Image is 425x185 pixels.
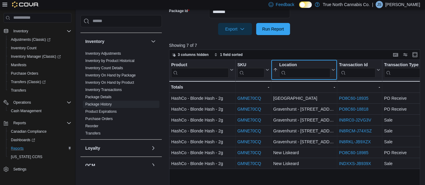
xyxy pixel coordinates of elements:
button: Loyalty [85,145,149,151]
span: 1 field sorted [220,52,243,57]
a: Purchase Orders [85,117,113,121]
div: Inventory [80,50,162,139]
p: | [372,1,373,8]
span: Cash Management [8,107,71,115]
a: Inventory Count [8,44,39,52]
div: [GEOGRAPHIC_DATA] [273,95,335,102]
span: Manifests [11,63,26,67]
div: HashCo - Blonde Hash - 2g [171,160,234,167]
div: HashCo - Blonde Hash - 2g [171,138,234,145]
div: - [237,83,269,91]
img: Cova [12,2,39,8]
div: Transaction Id URL [339,62,375,77]
a: PO8C60-18818 [339,107,368,112]
button: Inventory [11,28,31,35]
span: Inventory On Hand by Product [85,80,134,85]
a: [US_STATE] CCRS [8,153,45,161]
a: Transfers [8,87,28,94]
span: Canadian Compliance [11,129,47,134]
span: Transfers [11,88,26,93]
button: Operations [11,99,34,106]
p: True North Cannabis Co. [323,1,370,8]
a: Inventory by Product Historical [85,59,135,63]
span: Inventory Count [11,46,37,50]
a: Inventory Transactions [85,88,122,92]
a: IN8RC0-J2VG3V [339,118,371,122]
div: Jennifer Schnakenberg [376,1,383,8]
span: Inventory Manager (Classic) [11,54,61,59]
button: Reports [11,119,28,127]
a: Transfers (Classic) [6,78,74,86]
a: Package Details [85,95,112,99]
button: Loyalty [150,144,157,152]
span: Reports [11,119,71,127]
div: Gravenhurst - [STREET_ADDRESS] [273,116,335,124]
button: Purchase Orders [6,69,74,78]
a: GMNE70CQ [237,96,261,101]
p: Showing 7 of 7 [169,42,423,48]
button: Reports [1,119,74,127]
a: Inventory Manager (Classic) [6,52,74,61]
button: SKU [237,62,269,77]
span: Settings [13,167,26,172]
button: Run Report [256,23,290,35]
div: Totals [171,83,234,91]
span: Canadian Compliance [8,128,71,135]
p: [PERSON_NAME] [385,1,420,8]
div: SKU URL [237,62,264,77]
span: Operations [13,100,31,105]
label: Package Id [169,8,189,13]
div: Transaction Id [339,62,375,68]
div: New Liskeard [273,149,335,156]
a: Inventory Adjustments [85,51,121,56]
span: Settings [11,165,71,173]
div: - [273,83,335,91]
div: SKU [237,62,264,68]
a: Adjustments (Classic) [6,35,74,44]
span: Cash Management [11,109,41,113]
button: Display options [402,51,409,58]
button: Operations [1,98,74,107]
span: Reorder [85,124,98,128]
span: Transfers (Classic) [11,80,46,84]
span: Package History [85,102,112,107]
div: New Liskeard [273,160,335,167]
a: PO8C60-18985 [339,150,368,155]
a: Inventory Manager (Classic) [8,53,63,60]
span: [US_STATE] CCRS [11,154,42,159]
button: Canadian Compliance [6,127,74,136]
a: IN8RCM-J74XSZ [339,128,372,133]
span: Transfers (Classic) [8,78,71,86]
span: Inventory [11,28,71,35]
span: Purchase Orders [85,116,113,121]
span: JS [377,1,381,8]
span: Feedback [276,2,294,8]
a: Reports [8,145,26,152]
div: Product [171,62,229,77]
span: Inventory Count [8,44,71,52]
span: Inventory [13,29,28,34]
a: Product Expirations [85,109,117,114]
a: Dashboards [6,136,74,144]
span: Dashboards [8,136,71,144]
button: [US_STATE] CCRS [6,153,74,161]
span: Purchase Orders [8,70,71,77]
span: Inventory Transactions [85,87,122,92]
div: Gravenhurst - [STREET_ADDRESS] [273,138,335,145]
button: Reports [6,144,74,153]
a: Transfers [85,131,100,135]
button: OCM [150,162,157,169]
span: Product Expirations [85,109,117,114]
span: Adjustments (Classic) [8,36,71,43]
a: INDXXS-JB939X [339,161,371,166]
span: Operations [11,99,71,106]
span: Reports [8,145,71,152]
span: Washington CCRS [8,153,71,161]
button: Transfers [6,86,74,95]
button: Inventory [85,38,149,44]
div: - [339,83,380,91]
button: OCM [85,162,149,168]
